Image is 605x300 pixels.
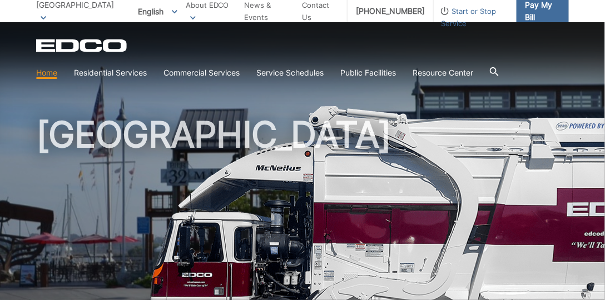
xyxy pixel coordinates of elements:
a: EDCD logo. Return to the homepage. [36,39,128,52]
a: Commercial Services [163,67,240,79]
a: Resource Center [413,67,473,79]
a: Home [36,67,57,79]
a: Residential Services [74,67,147,79]
a: Service Schedules [256,67,324,79]
span: English [130,2,186,21]
a: Public Facilities [340,67,396,79]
